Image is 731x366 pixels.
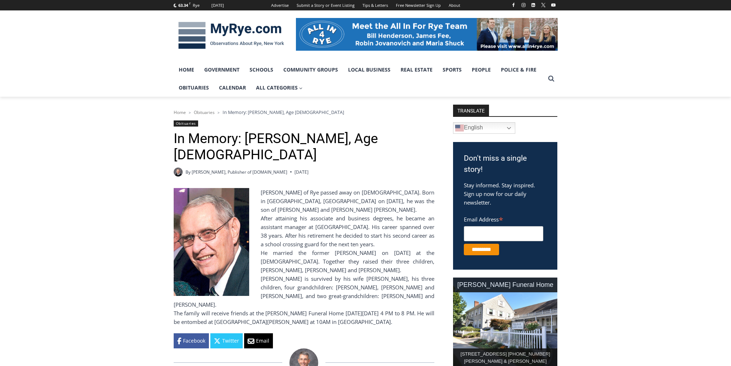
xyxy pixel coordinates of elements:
a: Instagram [519,1,528,9]
img: MyRye.com [174,17,289,54]
img: Obituary - Donald J. Demas [174,188,249,296]
img: All in for Rye [296,18,558,50]
a: Linkedin [529,1,538,9]
span: All Categories [256,84,303,92]
div: He married the former [PERSON_NAME] on [DATE] at the [DEMOGRAPHIC_DATA]. Together they raised the... [174,248,434,274]
a: Facebook [174,333,209,348]
a: Obituaries [174,120,198,127]
a: Author image [174,168,183,177]
time: [DATE] [294,169,309,175]
div: [DATE] [211,2,224,9]
a: Home [174,109,186,115]
a: Local Business [343,61,396,79]
span: By [186,169,191,175]
a: Community Groups [278,61,343,79]
a: Sports [438,61,467,79]
a: Real Estate [396,61,438,79]
button: View Search Form [545,72,558,85]
a: Police & Fire [496,61,542,79]
a: Obituaries [174,79,214,97]
div: [PERSON_NAME] Funeral Home [453,278,557,292]
a: YouTube [549,1,558,9]
a: Calendar [214,79,251,97]
span: In Memory: [PERSON_NAME], Age [DEMOGRAPHIC_DATA] [223,109,344,115]
label: Email Address [464,212,543,225]
div: Rye [193,2,200,9]
a: People [467,61,496,79]
a: Home [174,61,199,79]
img: en [455,124,464,132]
a: Obituaries [194,109,215,115]
a: [PERSON_NAME], Publisher of [DOMAIN_NAME] [192,169,287,175]
span: 63.34 [178,3,188,8]
a: English [453,122,515,134]
nav: Primary Navigation [174,61,545,97]
div: [PERSON_NAME] of Rye passed away on [DEMOGRAPHIC_DATA]. Born in [GEOGRAPHIC_DATA], [GEOGRAPHIC_DA... [174,188,434,214]
nav: Breadcrumbs [174,109,434,116]
a: Facebook [509,1,518,9]
span: > [218,110,220,115]
a: Twitter [210,333,243,348]
a: Schools [245,61,278,79]
div: After attaining his associate and business degrees, he became an assistant manager at [GEOGRAPHIC... [174,214,434,248]
span: > [189,110,191,115]
h1: In Memory: [PERSON_NAME], Age [DEMOGRAPHIC_DATA] [174,131,434,163]
div: The family will receive friends at the [PERSON_NAME] Funeral Home [DATE][DATE] 4 PM to 8 PM. He w... [174,309,434,326]
a: Government [199,61,245,79]
p: Stay informed. Stay inspired. Sign up now for our daily newsletter. [464,181,547,207]
a: All Categories [251,79,308,97]
span: F [189,1,191,5]
h3: Don't miss a single story! [464,153,547,175]
a: Email [244,333,273,348]
strong: TRANSLATE [453,105,489,116]
div: [PERSON_NAME] is survived by his wife [PERSON_NAME], his three children, four grandchildren: [PER... [174,274,434,309]
a: X [539,1,548,9]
